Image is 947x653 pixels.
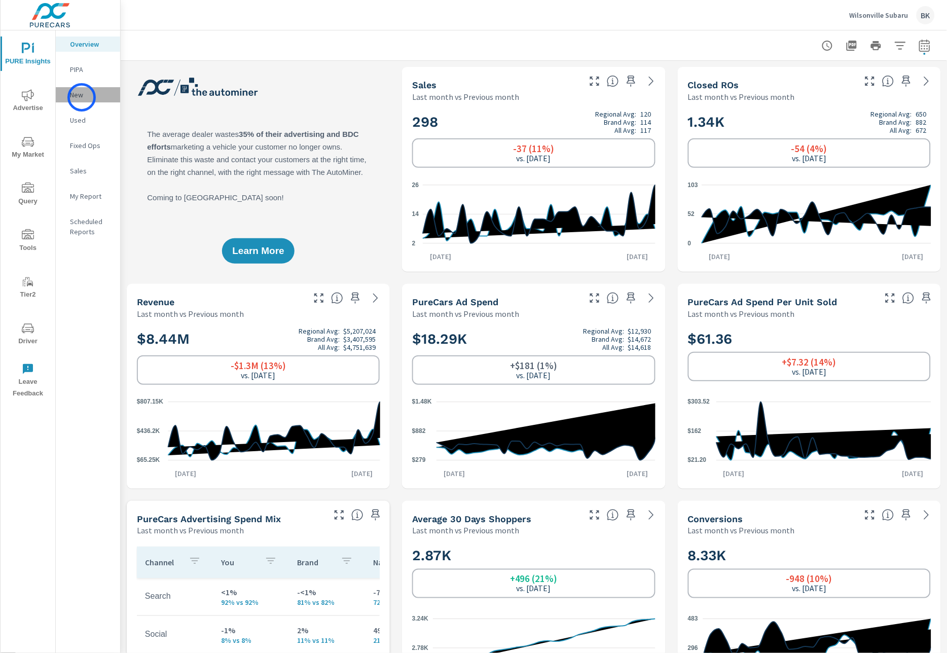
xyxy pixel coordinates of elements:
text: $807.15K [137,398,163,406]
span: This table looks at how you compare to the amount of budget you spend per channel as opposed to y... [351,509,363,521]
p: All Avg: [602,343,624,351]
td: Social [137,622,213,647]
h6: -948 (10%) [786,574,832,584]
button: Make Fullscreen [587,73,603,89]
div: nav menu [1,30,55,404]
span: Leave Feedback [4,363,52,400]
a: See more details in report [368,290,384,306]
p: All Avg: [890,126,912,134]
span: Number of Repair Orders Closed by the selected dealership group over the selected time range. [So... [882,75,894,87]
div: Fixed Ops [56,138,120,153]
h5: PureCars Ad Spend Per Unit Sold [688,297,837,307]
span: Save this to your personalized report [623,73,639,89]
h5: Closed ROs [688,80,739,90]
p: Brand [297,557,333,567]
p: vs. [DATE] [517,371,551,380]
button: Make Fullscreen [587,507,603,523]
span: Learn More [232,246,284,256]
text: 296 [688,644,698,651]
span: Query [4,183,52,207]
p: Used [70,115,112,125]
p: 49% [373,625,433,637]
text: $65.25K [137,457,160,464]
span: My Market [4,136,52,161]
p: [DATE] [620,468,655,479]
p: PIPA [70,64,112,75]
p: Last month vs Previous month [688,91,795,103]
p: Wilsonville Subaru [850,11,908,20]
span: Save this to your personalized report [898,507,915,523]
p: 117 [641,126,651,134]
span: Total sales revenue over the selected date range. [Source: This data is sourced from the dealer’s... [331,292,343,304]
h2: $8.44M [137,327,380,351]
p: Brand Avg: [604,118,637,126]
p: Brand Avg: [308,335,340,343]
p: -<1% [297,587,357,599]
text: 26 [412,182,419,189]
p: Regional Avg: [583,327,624,335]
td: Search [137,584,213,609]
p: vs. [DATE] [517,154,551,163]
p: 120 [641,110,651,118]
div: New [56,87,120,102]
span: Save this to your personalized report [623,507,639,523]
text: 52 [688,210,695,217]
a: See more details in report [643,507,660,523]
h5: PureCars Ad Spend [412,297,498,307]
p: $14,672 [628,335,651,343]
a: See more details in report [919,73,935,89]
p: 92% vs 92% [221,599,281,607]
p: [DATE] [344,468,380,479]
p: 21% vs 14% [373,637,433,645]
p: vs. [DATE] [792,584,826,593]
span: Number of vehicles sold by the dealership over the selected date range. [Source: This data is sou... [607,75,619,87]
text: $303.52 [688,398,710,406]
p: Last month vs Previous month [688,308,795,320]
h6: -54 (4%) [791,143,827,154]
span: Save this to your personalized report [898,73,915,89]
p: [DATE] [168,468,204,479]
span: Save this to your personalized report [347,290,363,306]
button: Select Date Range [915,35,935,56]
p: Overview [70,39,112,49]
div: My Report [56,189,120,204]
text: 103 [688,182,698,189]
h6: -37 (11%) [513,143,554,154]
h6: +496 (21%) [510,574,558,584]
span: PURE Insights [4,43,52,67]
p: Brand Avg: [592,335,624,343]
text: 0 [688,240,691,247]
button: Make Fullscreen [331,507,347,523]
span: Save this to your personalized report [919,290,935,306]
span: Driver [4,322,52,347]
p: Channel [145,557,180,567]
span: Tier2 [4,276,52,301]
p: Last month vs Previous month [412,308,519,320]
p: 72% vs 77% [373,599,433,607]
p: [DATE] [702,251,737,262]
p: [DATE] [895,251,931,262]
h2: 8.33K [688,547,931,565]
div: Overview [56,37,120,52]
p: [DATE] [895,468,931,479]
p: [DATE] [716,468,752,479]
p: Sales [70,166,112,176]
p: Brand Avg: [880,118,912,126]
p: 650 [916,110,927,118]
button: Make Fullscreen [862,73,878,89]
p: Fixed Ops [70,140,112,151]
p: -7% [373,587,433,599]
p: Regional Avg: [299,327,340,335]
button: Make Fullscreen [311,290,327,306]
button: "Export Report to PDF" [842,35,862,56]
p: My Report [70,191,112,201]
h5: PureCars Advertising Spend Mix [137,514,281,524]
a: See more details in report [919,507,935,523]
span: Save this to your personalized report [368,507,384,523]
h6: +$7.32 (14%) [782,357,836,367]
text: $279 [412,457,426,464]
p: All Avg: [318,343,340,351]
text: 3.24K [412,615,428,623]
text: 14 [412,211,419,218]
p: You [221,557,257,567]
